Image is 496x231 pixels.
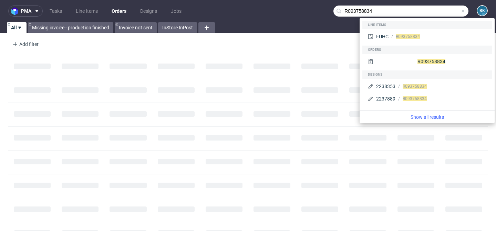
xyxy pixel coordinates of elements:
[376,83,395,90] div: 2238353
[8,6,43,17] button: pma
[72,6,102,17] a: Line Items
[28,22,113,33] a: Missing invoice - production finished
[376,95,395,102] div: 2237889
[158,22,197,33] a: InStore InPost
[107,6,131,17] a: Orders
[362,46,492,54] div: Orders
[45,6,66,17] a: Tasks
[417,59,445,64] span: R093758834
[11,7,21,15] img: logo
[10,39,40,50] div: Add filter
[21,9,31,13] span: pma
[167,6,186,17] a: Jobs
[403,84,427,89] span: R093758834
[115,22,157,33] a: Invoice not sent
[477,6,487,16] figcaption: BK
[362,114,492,121] a: Show all results
[136,6,161,17] a: Designs
[376,33,389,40] div: FUHC
[7,22,27,33] a: All
[362,21,492,29] div: Line items
[396,34,420,39] span: R093758834
[403,96,427,101] span: R093758834
[362,70,492,79] div: Designs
